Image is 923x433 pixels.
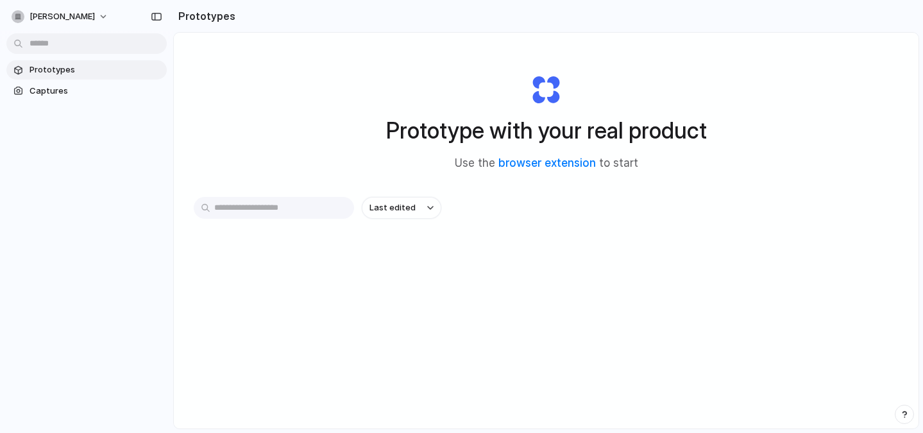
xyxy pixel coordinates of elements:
[6,81,167,101] a: Captures
[369,201,416,214] span: Last edited
[6,60,167,80] a: Prototypes
[6,6,115,27] button: [PERSON_NAME]
[362,197,441,219] button: Last edited
[498,157,596,169] a: browser extension
[30,10,95,23] span: [PERSON_NAME]
[386,114,707,148] h1: Prototype with your real product
[30,64,162,76] span: Prototypes
[455,155,638,172] span: Use the to start
[30,85,162,98] span: Captures
[173,8,235,24] h2: Prototypes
